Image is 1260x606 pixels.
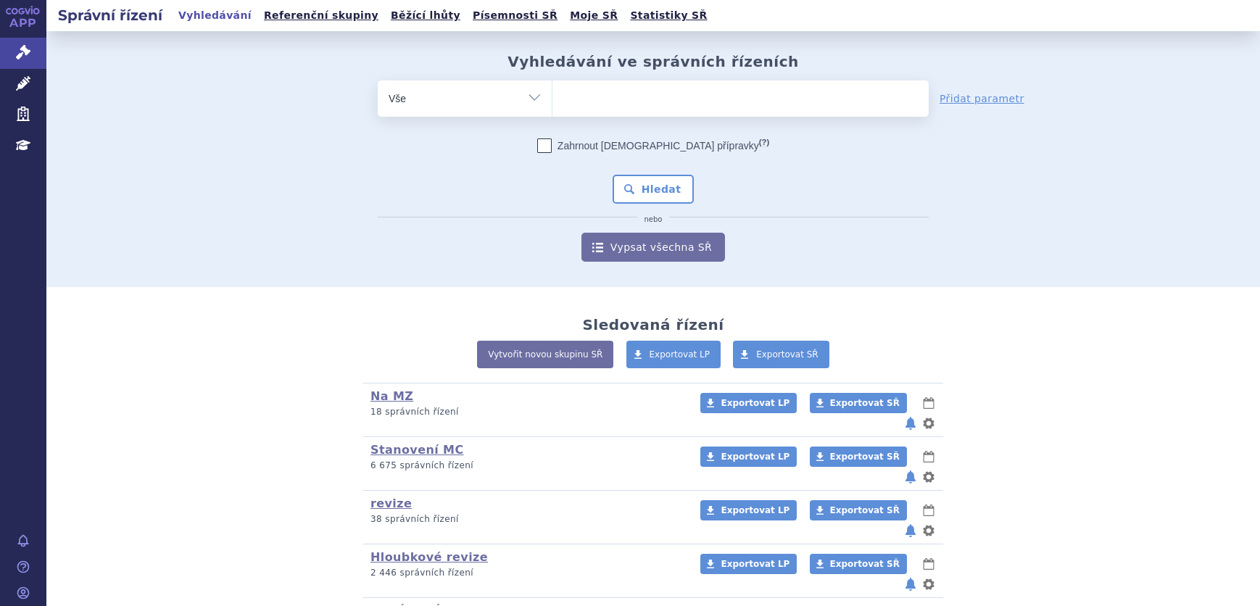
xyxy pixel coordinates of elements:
a: Vypsat všechna SŘ [581,233,725,262]
span: Exportovat SŘ [830,398,900,408]
a: Exportovat SŘ [810,447,907,467]
p: 18 správních řízení [370,406,681,418]
button: nastavení [921,576,936,593]
button: notifikace [903,468,918,486]
a: Exportovat LP [700,500,797,520]
button: nastavení [921,522,936,539]
a: Referenční skupiny [260,6,383,25]
span: Exportovat LP [721,505,789,515]
a: Statistiky SŘ [626,6,711,25]
button: notifikace [903,415,918,432]
button: notifikace [903,576,918,593]
button: nastavení [921,415,936,432]
p: 2 446 správních řízení [370,567,681,579]
button: lhůty [921,448,936,465]
button: nastavení [921,468,936,486]
h2: Správní řízení [46,5,174,25]
a: Moje SŘ [565,6,622,25]
a: Exportovat SŘ [810,393,907,413]
a: Přidat parametr [940,91,1024,106]
span: Exportovat SŘ [756,349,818,360]
a: Exportovat SŘ [810,554,907,574]
a: Exportovat LP [700,554,797,574]
a: Běžící lhůty [386,6,465,25]
h2: Sledovaná řízení [582,316,724,333]
span: Exportovat SŘ [830,505,900,515]
button: lhůty [921,394,936,412]
a: Exportovat LP [626,341,721,368]
button: notifikace [903,522,918,539]
a: Exportovat LP [700,447,797,467]
span: Exportovat SŘ [830,559,900,569]
span: Exportovat SŘ [830,452,900,462]
a: Exportovat SŘ [810,500,907,520]
p: 6 675 správních řízení [370,460,681,472]
button: Hledat [613,175,695,204]
a: Na MZ [370,389,413,403]
p: 38 správních řízení [370,513,681,526]
a: Vytvořit novou skupinu SŘ [477,341,613,368]
label: Zahrnout [DEMOGRAPHIC_DATA] přípravky [537,138,769,153]
a: revize [370,497,412,510]
h2: Vyhledávání ve správních řízeních [507,53,799,70]
span: Exportovat LP [721,398,789,408]
span: Exportovat LP [721,559,789,569]
span: Exportovat LP [650,349,710,360]
a: Vyhledávání [174,6,256,25]
a: Stanovení MC [370,443,464,457]
span: Exportovat LP [721,452,789,462]
a: Exportovat LP [700,393,797,413]
button: lhůty [921,555,936,573]
i: nebo [637,215,670,224]
a: Exportovat SŘ [733,341,829,368]
a: Písemnosti SŘ [468,6,562,25]
a: Hloubkové revize [370,550,488,564]
button: lhůty [921,502,936,519]
abbr: (?) [759,138,769,147]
